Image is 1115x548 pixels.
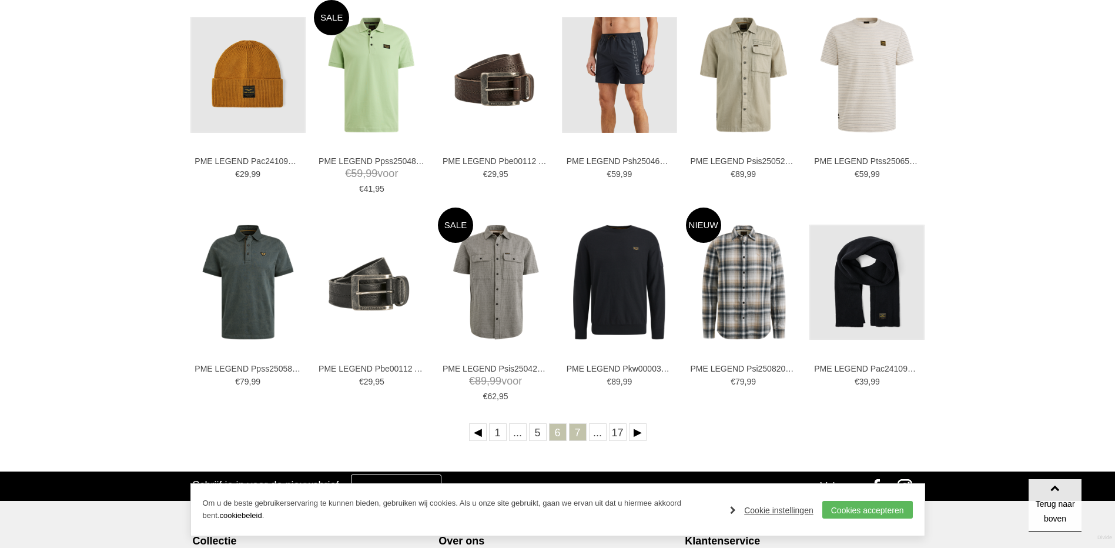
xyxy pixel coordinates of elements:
[366,168,377,179] span: 99
[314,17,429,132] img: PME LEGEND Ppss2504899 Polo's
[1097,530,1112,545] a: Divide
[469,423,487,441] a: Vorige
[373,184,375,193] span: ,
[609,423,627,441] a: 17
[893,472,923,501] a: Instagram
[621,377,623,386] span: ,
[438,534,676,547] div: Over ons
[567,156,672,166] a: PME LEGEND Psh2504671 Zwembroeken
[859,169,869,179] span: 59
[359,184,364,193] span: €
[240,169,249,179] span: 29
[855,377,859,386] span: €
[251,169,260,179] span: 99
[686,17,801,132] img: PME LEGEND Psis2505230 Overhemden
[735,377,745,386] span: 79
[251,377,260,386] span: 99
[611,169,621,179] span: 59
[497,392,499,401] span: ,
[487,169,497,179] span: 29
[731,169,735,179] span: €
[562,17,677,132] img: PME LEGEND Psh2504671 Zwembroeken
[870,169,880,179] span: 99
[364,377,373,386] span: 29
[195,156,300,166] a: PME LEGEND Pac2410903 Accessoires
[373,377,375,386] span: ,
[822,501,913,519] a: Cookies accepteren
[686,225,801,340] img: PME LEGEND Psi2508202 Overhemden
[497,169,499,179] span: ,
[1029,479,1081,532] a: Terug naar boven
[319,363,424,374] a: PME LEGEND Pbe00112 Accessoires
[487,392,497,401] span: 62
[809,17,925,132] img: PME LEGEND Ptss2506555 T-shirts
[375,377,384,386] span: 95
[475,375,487,387] span: 89
[351,475,441,498] a: Nu inschrijven
[814,363,920,374] a: PME LEGEND Pac2410902 Accessoires
[820,472,860,501] div: Volg ons
[868,169,870,179] span: ,
[345,168,351,179] span: €
[499,392,508,401] span: 95
[363,168,366,179] span: ,
[731,377,735,386] span: €
[219,511,262,520] a: cookiebeleid
[629,423,647,441] a: Volgende
[319,166,424,181] span: voor
[203,497,719,522] p: Om u de beste gebruikerservaring te kunnen bieden, gebruiken wij cookies. Als u onze site gebruik...
[509,423,527,441] a: ...
[870,377,880,386] span: 99
[864,472,893,501] a: Facebook
[859,377,869,386] span: 39
[364,184,373,193] span: 41
[499,169,508,179] span: 95
[745,377,747,386] span: ,
[607,169,611,179] span: €
[730,502,813,519] a: Cookie instellingen
[623,169,632,179] span: 99
[351,168,363,179] span: 59
[249,169,252,179] span: ,
[611,377,621,386] span: 89
[814,156,920,166] a: PME LEGEND Ptss2506555 T-shirts
[235,377,240,386] span: €
[567,363,672,374] a: PME LEGEND Pkw0000331 Truien
[443,374,548,389] span: voor
[483,169,488,179] span: €
[483,392,488,401] span: €
[359,377,364,386] span: €
[314,225,429,340] img: PME LEGEND Pbe00112 Accessoires
[589,423,607,441] a: ...
[735,169,745,179] span: 89
[438,17,553,132] img: PME LEGEND Pbe00112 Accessoires
[192,534,430,547] div: Collectie
[809,225,925,340] img: PME LEGEND Pac2410902 Accessoires
[489,423,507,441] a: 1
[569,423,587,441] a: 7
[249,377,252,386] span: ,
[319,156,424,166] a: PME LEGEND Ppss2504899 [PERSON_NAME]
[195,363,300,374] a: PME LEGEND Ppss2505860 Polo's
[690,363,796,374] a: PME LEGEND Psi2508202 Overhemden
[190,17,306,132] img: PME LEGEND Pac2410903 Accessoires
[685,534,922,547] div: Klantenservice
[469,375,475,387] span: €
[529,423,547,441] a: 5
[607,377,611,386] span: €
[746,377,756,386] span: 99
[240,377,249,386] span: 79
[487,375,490,387] span: ,
[549,423,567,441] a: 6
[192,479,339,492] h3: Schrijf je in voor de nieuwsbrief
[235,169,240,179] span: €
[490,375,501,387] span: 99
[190,225,306,340] img: PME LEGEND Ppss2505860 Polo's
[443,363,548,374] a: PME LEGEND Psis2504220 Overhemden
[375,184,384,193] span: 95
[855,169,859,179] span: €
[438,225,553,340] img: PME LEGEND Psis2504220 Overhemden
[562,225,677,340] img: PME LEGEND Pkw0000331 Truien
[443,156,548,166] a: PME LEGEND Pbe00112 Accessoires
[690,156,796,166] a: PME LEGEND Psis2505230 Overhemden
